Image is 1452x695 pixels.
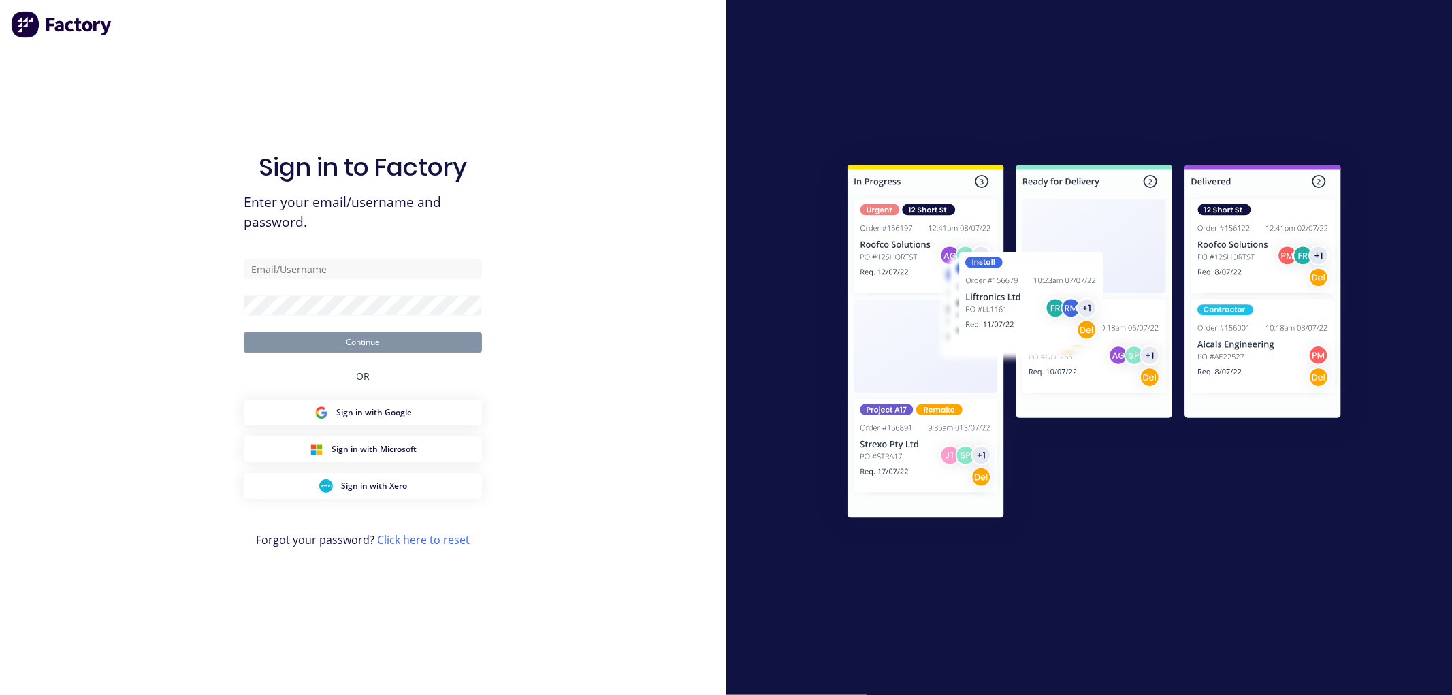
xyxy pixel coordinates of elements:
span: Sign in with Xero [341,480,407,492]
a: Click here to reset [377,532,470,547]
h1: Sign in to Factory [259,152,467,182]
span: Forgot your password? [256,532,470,548]
button: Xero Sign inSign in with Xero [244,473,482,499]
span: Sign in with Google [336,406,412,419]
img: Google Sign in [314,406,328,419]
img: Factory [11,11,113,38]
img: Xero Sign in [319,479,333,493]
button: Continue [244,332,482,353]
img: Microsoft Sign in [310,442,323,456]
span: Sign in with Microsoft [332,443,417,455]
span: Enter your email/username and password. [244,193,482,232]
button: Google Sign inSign in with Google [244,400,482,425]
div: OR [356,353,370,400]
button: Microsoft Sign inSign in with Microsoft [244,436,482,462]
input: Email/Username [244,259,482,279]
img: Sign in [818,138,1371,550]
